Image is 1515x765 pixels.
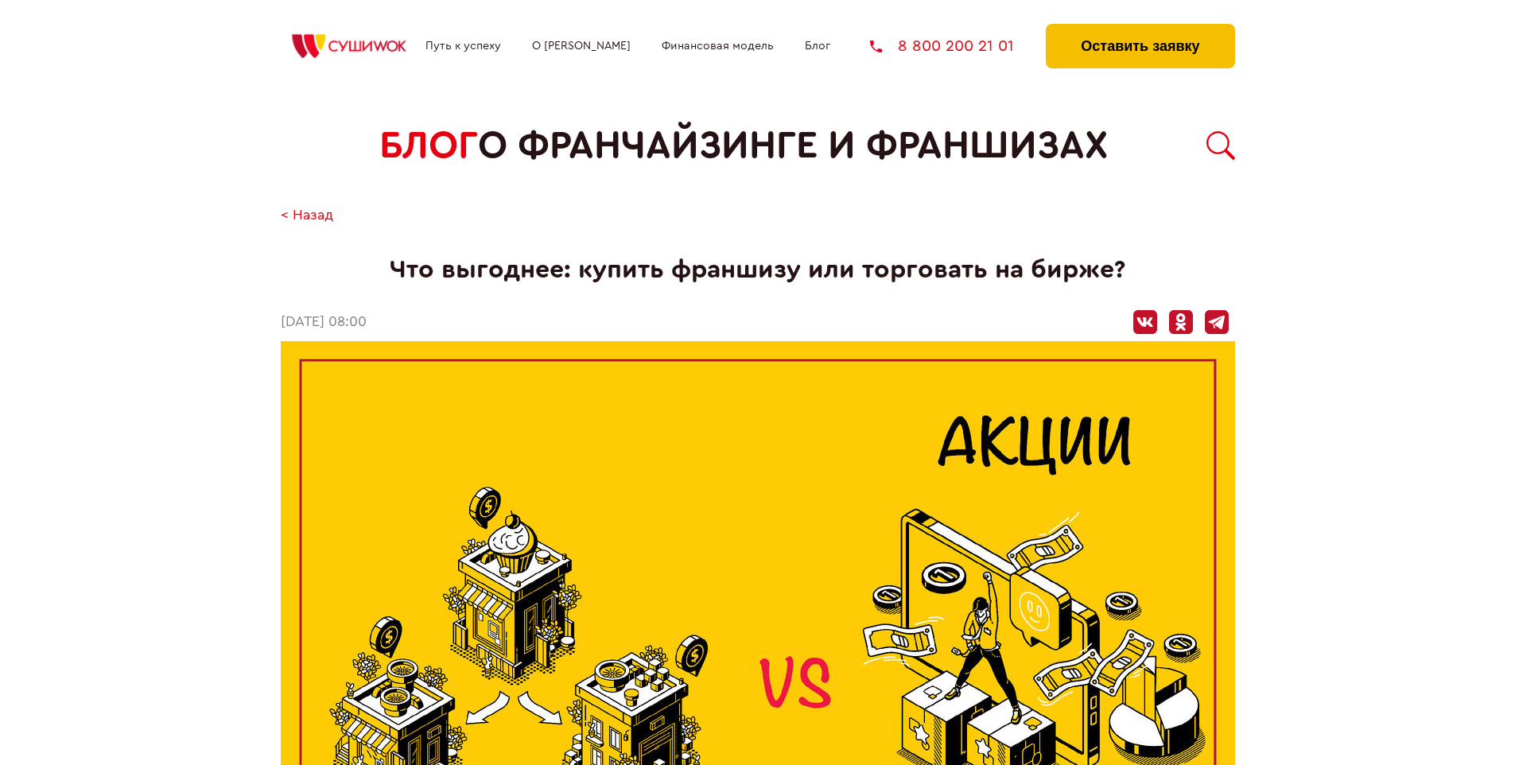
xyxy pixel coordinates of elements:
[870,38,1014,54] a: 8 800 200 21 01
[281,255,1235,285] h1: Что выгоднее: купить франшизу или торговать на бирже?
[281,314,367,331] time: [DATE] 08:00
[379,124,478,168] span: БЛОГ
[898,38,1014,54] span: 8 800 200 21 01
[662,40,774,52] a: Финансовая модель
[478,124,1108,168] span: о франчайзинге и франшизах
[425,40,501,52] a: Путь к успеху
[805,40,830,52] a: Блог
[281,208,333,224] a: < Назад
[1046,24,1234,68] button: Оставить заявку
[532,40,631,52] a: О [PERSON_NAME]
